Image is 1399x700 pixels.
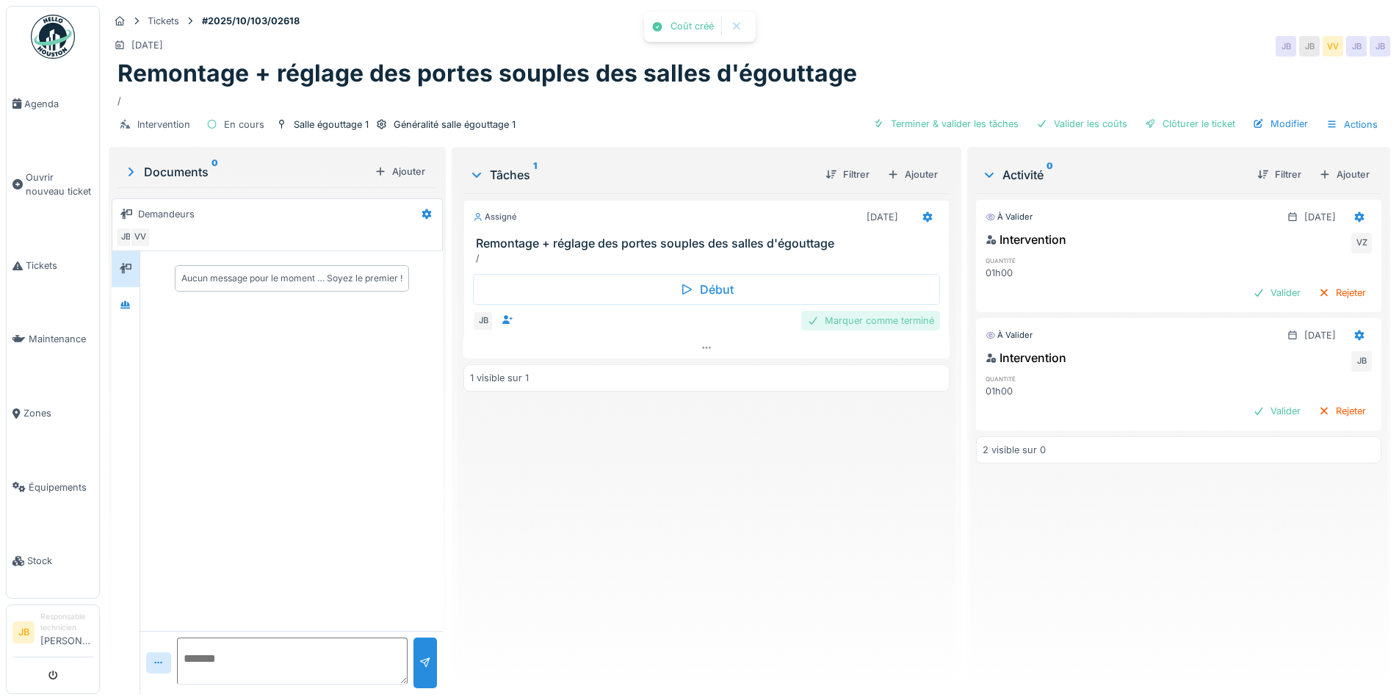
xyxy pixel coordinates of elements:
span: Tickets [26,259,93,273]
div: JB [1370,36,1390,57]
div: Demandeurs [138,207,195,221]
div: Filtrer [1251,165,1307,184]
h6: quantité [986,374,1111,383]
h6: quantité [986,256,1111,265]
div: Tâches [469,166,813,184]
a: Tickets [7,228,99,303]
div: JB [115,227,136,248]
li: [PERSON_NAME] [40,611,93,654]
div: En cours [224,118,264,131]
div: Marquer comme terminé [801,311,940,331]
span: Équipements [29,480,93,494]
div: Généralité salle égouttage 1 [394,118,516,131]
div: / [476,251,942,265]
div: VZ [1351,233,1372,253]
div: Clôturer le ticket [1139,114,1241,134]
div: Début [473,274,939,305]
sup: 0 [1046,166,1053,184]
div: Documents [123,163,369,181]
div: JB [1351,351,1372,372]
span: Stock [27,554,93,568]
div: Assigné [473,211,517,223]
div: Responsable technicien [40,611,93,634]
div: JB [1299,36,1320,57]
div: Intervention [986,231,1066,248]
div: [DATE] [1304,210,1336,224]
div: VV [130,227,151,248]
div: Activité [982,166,1246,184]
div: [DATE] [131,38,163,52]
div: Rejeter [1312,401,1372,421]
div: Ajouter [1313,165,1375,184]
sup: 1 [533,166,537,184]
div: [DATE] [1304,328,1336,342]
div: Coût créé [670,21,714,33]
div: Intervention [137,118,190,131]
a: Agenda [7,67,99,141]
div: 1 visible sur 1 [470,371,529,385]
div: 01h00 [986,384,1111,398]
div: À valider [986,329,1033,342]
a: Ouvrir nouveau ticket [7,141,99,229]
div: Modifier [1247,114,1314,134]
div: Valider [1247,401,1306,421]
div: Intervention [986,349,1066,367]
div: Valider les coûts [1030,114,1133,134]
div: / [118,88,1381,108]
sup: 0 [212,163,218,181]
div: VV [1323,36,1343,57]
strong: #2025/10/103/02618 [196,14,306,28]
div: Filtrer [820,165,875,184]
img: Badge_color-CXgf-gQk.svg [31,15,75,59]
h1: Remontage + réglage des portes souples des salles d'égouttage [118,59,857,87]
a: Zones [7,376,99,450]
div: [DATE] [867,210,898,224]
a: Maintenance [7,303,99,377]
a: Équipements [7,450,99,524]
div: Rejeter [1312,283,1372,303]
div: À valider [986,211,1033,223]
div: Valider [1247,283,1306,303]
div: JB [1346,36,1367,57]
div: Terminer & valider les tâches [867,114,1024,134]
h3: Remontage + réglage des portes souples des salles d'égouttage [476,237,942,250]
div: Tickets [148,14,179,28]
span: Maintenance [29,332,93,346]
div: JB [1276,36,1296,57]
li: JB [12,621,35,643]
div: Ajouter [881,165,944,184]
div: 2 visible sur 0 [983,443,1046,457]
div: Actions [1320,114,1384,135]
a: JB Responsable technicien[PERSON_NAME] [12,611,93,657]
div: Salle égouttage 1 [294,118,369,131]
div: Ajouter [369,162,431,181]
a: Stock [7,524,99,598]
span: Ouvrir nouveau ticket [26,170,93,198]
div: Aucun message pour le moment … Soyez le premier ! [181,272,402,285]
div: 01h00 [986,266,1111,280]
span: Agenda [24,97,93,111]
div: JB [473,311,494,331]
span: Zones [24,406,93,420]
